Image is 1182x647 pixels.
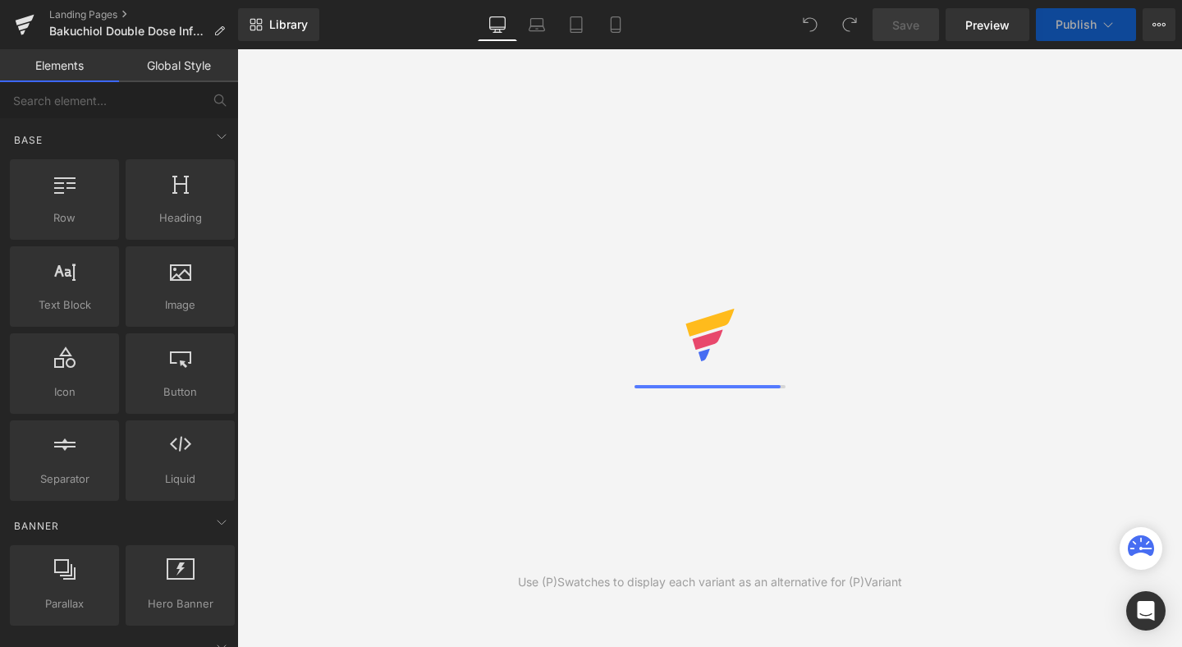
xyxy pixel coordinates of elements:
[131,470,230,488] span: Liquid
[1036,8,1136,41] button: Publish
[518,573,902,591] div: Use (P)Swatches to display each variant as an alternative for (P)Variant
[131,595,230,613] span: Hero Banner
[557,8,596,41] a: Tablet
[15,296,114,314] span: Text Block
[478,8,517,41] a: Desktop
[15,383,114,401] span: Icon
[1143,8,1175,41] button: More
[15,470,114,488] span: Separator
[946,8,1029,41] a: Preview
[238,8,319,41] a: New Library
[269,17,308,32] span: Library
[892,16,919,34] span: Save
[596,8,635,41] a: Mobile
[131,383,230,401] span: Button
[1126,591,1166,631] div: Open Intercom Messenger
[49,25,207,38] span: Bakuchiol Double Dose Informational LP
[119,49,238,82] a: Global Style
[833,8,866,41] button: Redo
[49,8,238,21] a: Landing Pages
[965,16,1010,34] span: Preview
[15,595,114,613] span: Parallax
[131,209,230,227] span: Heading
[517,8,557,41] a: Laptop
[12,518,61,534] span: Banner
[12,132,44,148] span: Base
[131,296,230,314] span: Image
[794,8,827,41] button: Undo
[1056,18,1097,31] span: Publish
[15,209,114,227] span: Row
